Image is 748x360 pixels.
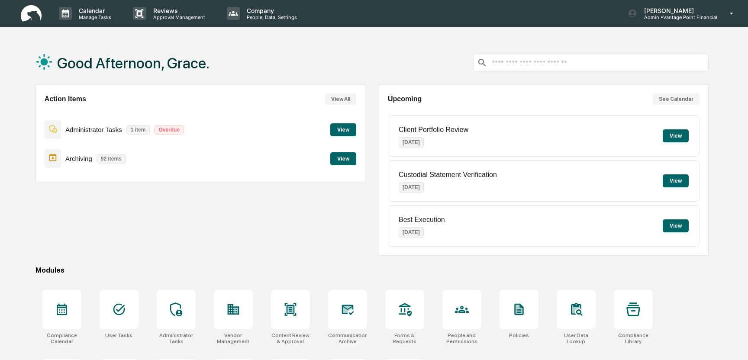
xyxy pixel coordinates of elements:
div: Compliance Calendar [42,332,81,344]
p: [DATE] [399,182,424,193]
div: Vendor Management [214,332,253,344]
button: View [330,152,356,165]
p: Company [240,7,301,14]
div: Policies [509,332,529,338]
div: User Data Lookup [557,332,596,344]
p: Client Portfolio Review [399,126,468,134]
p: People, Data, Settings [240,14,301,20]
p: 92 items [97,154,126,164]
button: See Calendar [653,93,700,105]
a: View [330,125,356,133]
div: Content Review & Approval [271,332,310,344]
p: Approval Management [146,14,210,20]
button: View [663,129,689,142]
div: Forms & Requests [385,332,424,344]
button: View [330,123,356,136]
button: View [663,174,689,187]
h1: Good Afternoon, Grace. [57,55,210,72]
p: 1 item [126,125,150,135]
div: Communications Archive [328,332,367,344]
div: People and Permissions [442,332,481,344]
img: logo [21,5,42,22]
p: [DATE] [399,227,424,238]
p: Reviews [146,7,210,14]
p: Manage Tasks [72,14,116,20]
div: Administrator Tasks [157,332,196,344]
div: Modules [35,266,709,274]
button: View All [325,93,356,105]
p: Custodial Statement Verification [399,171,497,179]
p: Archiving [65,155,92,162]
div: User Tasks [105,332,132,338]
p: Admin • Vantage Point Financial [637,14,717,20]
p: [DATE] [399,137,424,148]
div: Compliance Library [614,332,653,344]
p: Administrator Tasks [65,126,122,133]
p: [PERSON_NAME] [637,7,717,14]
p: Calendar [72,7,116,14]
button: View [663,219,689,232]
p: Overdue [154,125,184,135]
h2: Action Items [45,95,86,103]
a: View [330,154,356,162]
h2: Upcoming [388,95,422,103]
p: Best Execution [399,216,445,224]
